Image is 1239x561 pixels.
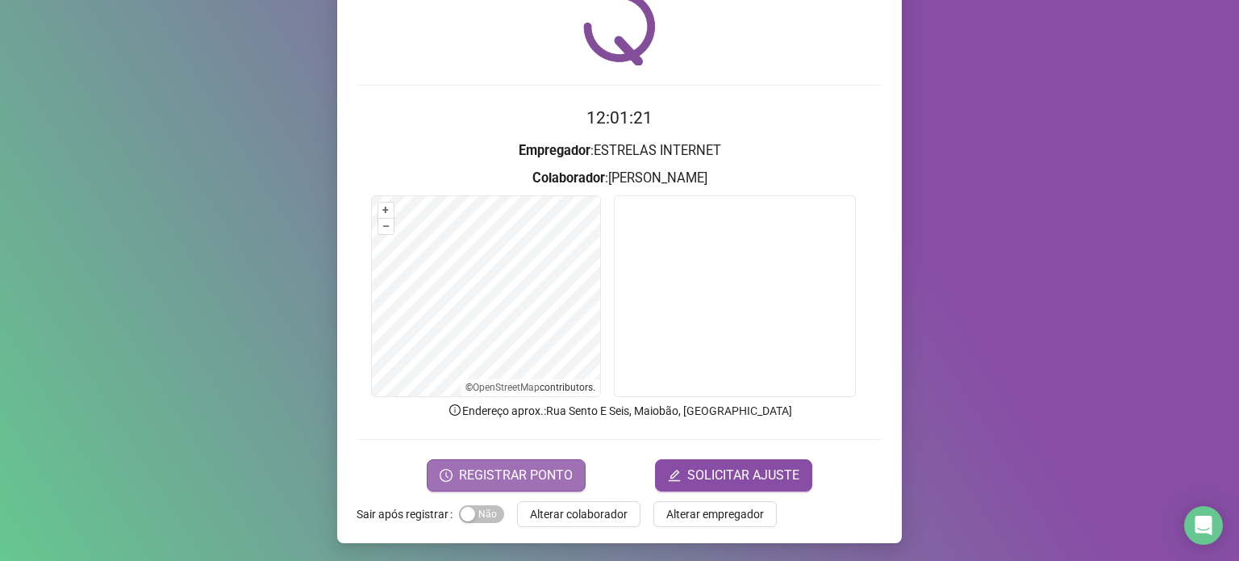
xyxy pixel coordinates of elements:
span: info-circle [448,403,462,417]
div: Open Intercom Messenger [1184,506,1223,545]
span: SOLICITAR AJUSTE [687,466,799,485]
span: Alterar empregador [666,505,764,523]
button: Alterar empregador [653,501,777,527]
a: OpenStreetMap [473,382,540,393]
li: © contributors. [465,382,595,393]
strong: Colaborador [532,170,605,186]
button: Alterar colaborador [517,501,640,527]
h3: : [PERSON_NAME] [357,168,882,189]
span: clock-circle [440,469,453,482]
button: editSOLICITAR AJUSTE [655,459,812,492]
button: – [378,219,394,234]
button: REGISTRAR PONTO [427,459,586,492]
time: 12:01:21 [586,108,653,128]
span: Alterar colaborador [530,505,628,523]
h3: : ESTRELAS INTERNET [357,140,882,161]
span: REGISTRAR PONTO [459,466,573,485]
span: edit [668,469,681,482]
label: Sair após registrar [357,501,459,527]
p: Endereço aprox. : Rua Sento E Seis, Maiobão, [GEOGRAPHIC_DATA] [357,402,882,420]
button: + [378,203,394,218]
strong: Empregador [519,143,590,158]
